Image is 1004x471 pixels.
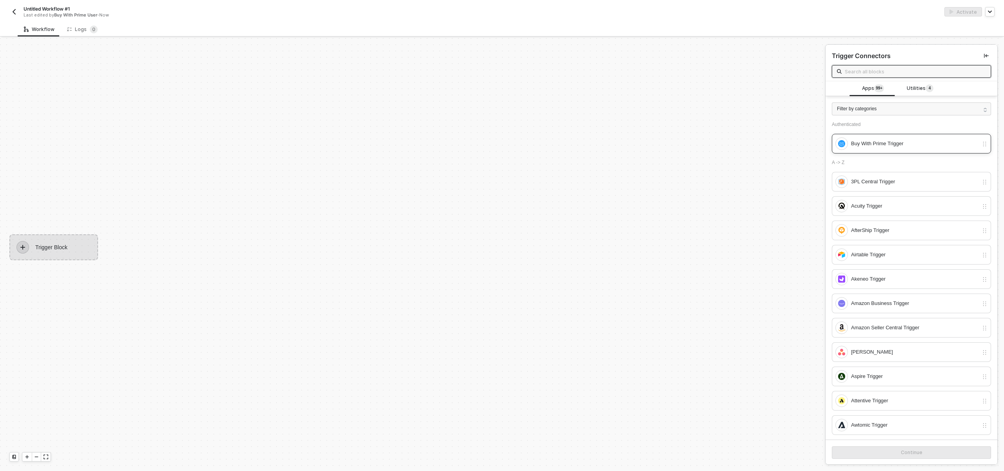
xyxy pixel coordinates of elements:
div: Aspire Trigger [851,372,979,381]
img: integration-icon [838,422,845,429]
span: 4 [929,85,931,91]
img: drag [982,374,988,380]
span: Apps [862,84,884,93]
div: Airtable Trigger [851,250,979,259]
div: Trigger Connectors [832,52,891,60]
div: Acuity Trigger [851,202,979,210]
div: Akeneo Trigger [851,275,979,283]
img: integration-icon [838,203,845,210]
img: drag [982,276,988,283]
div: AfterShip Trigger [851,226,979,235]
img: drag [982,301,988,307]
button: back [9,7,19,16]
img: drag [982,228,988,234]
div: [PERSON_NAME] [851,348,979,356]
div: Last edited by - Now [24,12,484,18]
div: Attentive Trigger [851,396,979,405]
div: 3PL Central Trigger [851,177,979,186]
img: integration-icon [838,349,845,356]
img: drag [982,325,988,331]
img: drag [982,203,988,210]
img: drag [982,422,988,429]
div: Authenticated [832,122,991,128]
div: Amazon Seller Central Trigger [851,323,979,332]
span: Buy With Prime User [54,12,97,18]
img: drag [982,179,988,185]
sup: 103 [874,84,884,92]
button: Continue [832,446,991,459]
img: integration-icon [838,324,845,331]
span: icon-collapse-left [984,53,989,58]
div: Logs [67,26,98,33]
img: integration-icon [838,178,845,185]
sup: 4 [926,84,933,92]
img: drag [982,141,988,147]
div: Awtomic Trigger [851,421,979,429]
input: Search all blocks [845,67,986,76]
div: Trigger Block [9,234,98,260]
sup: 0 [90,26,98,33]
img: drag [982,349,988,356]
img: integration-icon [838,251,845,258]
div: Buy With Prime Trigger [851,139,979,148]
div: Workflow [24,26,55,33]
img: integration-icon [838,397,845,404]
span: Utilities [907,84,933,93]
img: drag [982,252,988,258]
span: icon-play [16,241,29,254]
img: integration-icon [838,276,845,283]
img: integration-icon [838,373,845,380]
img: integration-icon [838,140,845,147]
img: integration-icon [838,227,845,234]
img: drag [982,398,988,404]
span: icon-minus [34,455,39,459]
span: icon-expand [44,455,48,459]
button: activateActivate [944,7,982,16]
span: Filter by categories [837,105,877,113]
div: A -> Z [832,160,991,166]
img: back [11,9,17,15]
span: icon-play [25,455,29,459]
img: integration-icon [838,300,845,307]
span: Untitled Workflow #1 [24,5,70,12]
div: Amazon Business Trigger [851,299,979,308]
img: search [837,69,842,74]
